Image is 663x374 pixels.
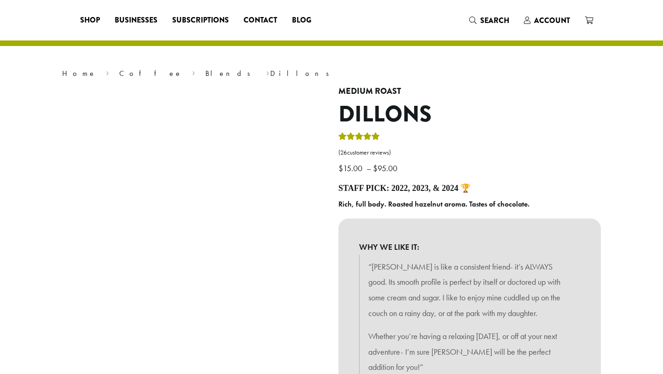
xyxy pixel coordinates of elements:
[338,101,601,128] h1: Dillons
[340,149,347,156] span: 26
[192,65,195,79] span: ›
[115,15,157,26] span: Businesses
[338,131,380,145] div: Rated 5.00 out of 5
[373,163,378,173] span: $
[338,184,601,194] h4: Staff Pick: 2022, 2023, & 2024 🏆
[292,15,311,26] span: Blog
[359,239,580,255] b: WHY WE LIKE IT:
[165,13,236,28] a: Subscriptions
[236,13,285,28] a: Contact
[62,68,601,79] nav: Breadcrumb
[534,15,570,26] span: Account
[80,15,100,26] span: Shop
[480,15,509,26] span: Search
[62,69,96,78] a: Home
[338,148,601,157] a: (26customer reviews)
[285,13,319,28] a: Blog
[338,199,529,209] b: Rich, full body. Roasted hazelnut aroma. Tastes of chocolate.
[266,65,269,79] span: ›
[338,163,343,173] span: $
[107,13,165,28] a: Businesses
[366,163,371,173] span: –
[338,163,365,173] bdi: 15.00
[373,163,400,173] bdi: 95.00
[205,69,256,78] a: Blends
[119,69,182,78] a: Coffee
[244,15,277,26] span: Contact
[172,15,229,26] span: Subscriptions
[338,86,601,97] h4: Medium Roast
[73,13,107,28] a: Shop
[517,13,577,28] a: Account
[462,13,517,28] a: Search
[106,65,109,79] span: ›
[368,259,571,321] p: “[PERSON_NAME] is like a consistent friend- it’s ALWAYS good. Its smooth profile is perfect by it...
